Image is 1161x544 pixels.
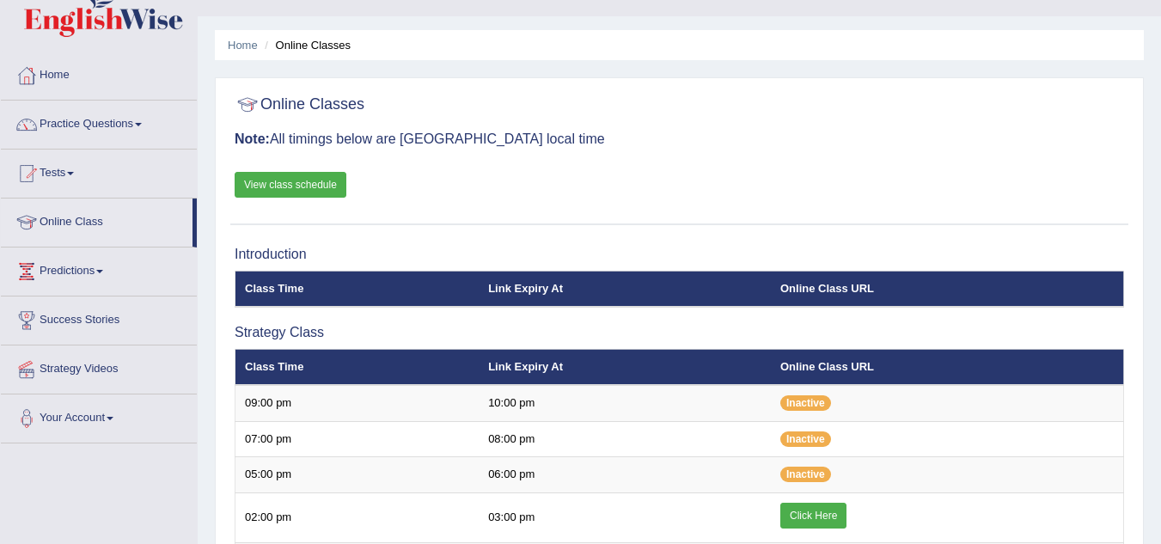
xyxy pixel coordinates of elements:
[479,492,771,542] td: 03:00 pm
[1,296,197,339] a: Success Stories
[235,247,1124,262] h3: Introduction
[235,325,1124,340] h3: Strategy Class
[1,199,192,241] a: Online Class
[235,131,270,146] b: Note:
[771,349,1124,385] th: Online Class URL
[780,395,831,411] span: Inactive
[780,467,831,482] span: Inactive
[235,271,480,307] th: Class Time
[479,457,771,493] td: 06:00 pm
[235,421,480,457] td: 07:00 pm
[235,131,1124,147] h3: All timings below are [GEOGRAPHIC_DATA] local time
[1,52,197,95] a: Home
[1,248,197,290] a: Predictions
[1,345,197,388] a: Strategy Videos
[780,503,846,529] a: Click Here
[479,385,771,421] td: 10:00 pm
[1,394,197,437] a: Your Account
[771,271,1124,307] th: Online Class URL
[1,101,197,144] a: Practice Questions
[235,457,480,493] td: 05:00 pm
[235,172,346,198] a: View class schedule
[228,39,258,52] a: Home
[260,37,351,53] li: Online Classes
[479,421,771,457] td: 08:00 pm
[479,271,771,307] th: Link Expiry At
[235,492,480,542] td: 02:00 pm
[235,92,364,118] h2: Online Classes
[235,349,480,385] th: Class Time
[780,431,831,447] span: Inactive
[1,150,197,193] a: Tests
[235,385,480,421] td: 09:00 pm
[479,349,771,385] th: Link Expiry At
